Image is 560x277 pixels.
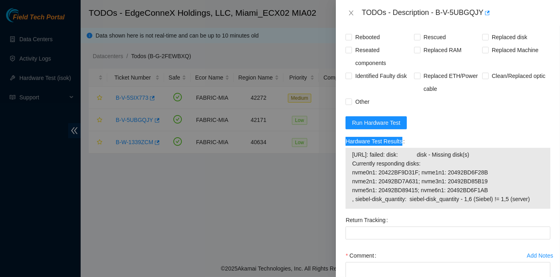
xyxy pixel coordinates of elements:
[346,227,550,239] input: Return Tracking
[352,95,373,108] span: Other
[346,249,379,262] label: Comment
[421,69,482,95] span: Replaced ETH/Power cable
[352,69,410,82] span: Identified Faulty disk
[346,135,408,148] label: Hardware Test Results
[352,118,400,127] span: Run Hardware Test
[489,31,531,44] span: Replaced disk
[527,253,553,258] div: Add Notes
[346,9,357,17] button: Close
[346,214,391,227] label: Return Tracking
[346,116,407,129] button: Run Hardware Test
[348,10,354,16] span: close
[352,31,383,44] span: Rebooted
[362,6,550,19] div: TODOs - Description - B-V-5UBGQJY
[421,31,449,44] span: Rescued
[489,44,542,57] span: Replaced Machine
[352,44,414,69] span: Reseated components
[527,249,554,262] button: Add Notes
[352,150,544,204] span: [URL]: failed: disk: disk - Missing disk(s) Currently responding disks: nvme0n1: 20422BF9D31F; nv...
[489,69,549,82] span: Clean/Replaced optic
[421,44,465,57] span: Replaced RAM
